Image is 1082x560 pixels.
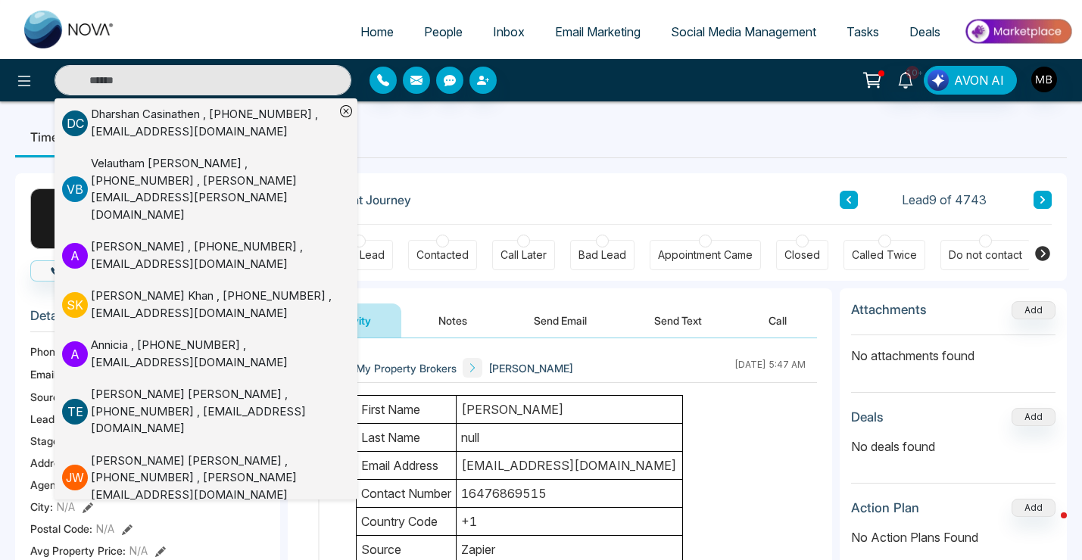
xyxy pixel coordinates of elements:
div: Annicia , [PHONE_NUMBER] , [EMAIL_ADDRESS][DOMAIN_NAME] [91,337,335,371]
span: 10+ [906,66,919,79]
p: J W [62,465,88,490]
span: Source: [30,389,68,405]
div: Called Twice [852,247,917,263]
p: A [62,341,88,367]
li: Timeline [15,117,93,157]
span: Postal Code : [30,521,92,537]
h3: Action Plan [851,500,919,515]
span: N/A [57,499,75,515]
a: People [409,17,478,46]
button: Add [1012,408,1055,426]
p: S K [62,292,88,318]
span: Add [1012,303,1055,316]
img: User Avatar [1031,67,1057,92]
span: Phone: [30,344,64,359]
a: Email Marketing [540,17,656,46]
button: AVON AI [924,66,1017,95]
p: D C [62,110,88,136]
div: [PERSON_NAME] [PERSON_NAME] , [PHONE_NUMBER] , [EMAIL_ADDRESS][DOMAIN_NAME] [91,386,335,437]
img: Lead Flow [928,70,949,91]
span: Agent: [30,477,63,493]
span: Stage: [30,433,62,449]
button: Add [1012,499,1055,517]
h3: Attachments [851,302,927,317]
div: New Lead [334,247,385,263]
button: Send Text [624,303,732,338]
div: Do not contact [949,247,1022,263]
div: [PERSON_NAME] [PERSON_NAME] , [PHONE_NUMBER] , [PERSON_NAME][EMAIL_ADDRESS][DOMAIN_NAME] [91,453,335,504]
span: Address: [30,455,95,471]
span: My Property Brokers [356,360,457,376]
a: Inbox [478,17,540,46]
button: Notes [408,303,497,338]
p: T E [62,399,88,425]
div: Bad Lead [578,247,626,263]
div: Contacted [416,247,469,263]
div: Closed [784,247,820,263]
iframe: Intercom live chat [1031,509,1067,545]
div: Call Later [500,247,547,263]
span: AVON AI [954,71,1004,89]
a: Deals [894,17,956,46]
button: Add [1012,301,1055,319]
button: Call [30,260,104,282]
span: Lead Type: [30,411,85,427]
span: N/A [129,543,148,558]
span: Avg Property Price : [30,543,126,558]
a: Social Media Management [656,17,831,46]
div: [DATE] 5:47 AM [734,358,806,378]
p: No Action Plans Found [851,528,1055,546]
span: People [424,24,463,39]
a: 10+ [887,66,924,92]
span: Email: [30,366,59,382]
a: Home [345,17,409,46]
div: Dharshan Casinathen , [PHONE_NUMBER] , [EMAIL_ADDRESS][DOMAIN_NAME] [91,106,335,140]
h3: Details [30,308,265,331]
p: V B [62,176,88,202]
span: Deals [909,24,940,39]
span: Email Marketing [555,24,641,39]
span: Home [360,24,394,39]
button: Call [738,303,817,338]
span: N/A [96,521,114,537]
span: Inbox [493,24,525,39]
button: Send Email [504,303,617,338]
div: Appointment Came [658,247,753,263]
div: [PERSON_NAME] Khan , [PHONE_NUMBER] , [EMAIL_ADDRESS][DOMAIN_NAME] [91,288,335,322]
span: Tasks [847,24,879,39]
span: Social Media Management [671,24,816,39]
p: No attachments found [851,335,1055,365]
div: [PERSON_NAME] , [PHONE_NUMBER] , [EMAIL_ADDRESS][DOMAIN_NAME] [91,238,335,272]
img: Market-place.gif [963,14,1073,48]
a: Tasks [831,17,894,46]
h3: Deals [851,409,884,425]
p: A [62,243,88,269]
span: Lead 9 of 4743 [902,191,987,209]
span: City : [30,499,53,515]
p: No deals found [851,437,1055,456]
img: Nova CRM Logo [24,11,115,48]
div: Velautham [PERSON_NAME] , [PHONE_NUMBER] , [PERSON_NAME][EMAIL_ADDRESS][PERSON_NAME][DOMAIN_NAME] [91,155,335,223]
div: S [30,188,91,249]
span: [PERSON_NAME] [488,360,573,376]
